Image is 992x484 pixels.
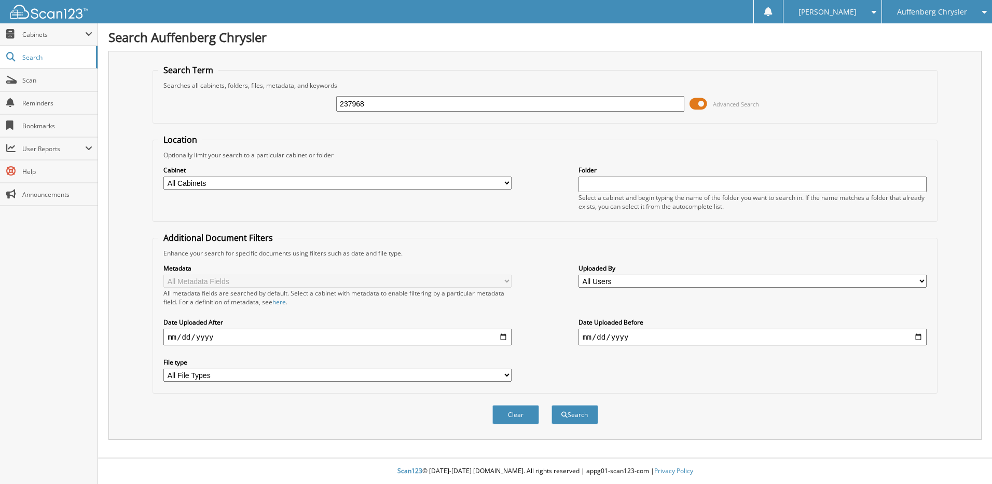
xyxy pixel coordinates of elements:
[22,190,92,199] span: Announcements
[163,329,512,345] input: start
[22,53,91,62] span: Search
[98,459,992,484] div: © [DATE]-[DATE] [DOMAIN_NAME]. All rights reserved | appg01-scan123-com |
[10,5,88,19] img: scan123-logo-white.svg
[578,329,927,345] input: end
[578,318,927,327] label: Date Uploaded Before
[897,9,967,15] span: Auffenberg Chrysler
[798,9,857,15] span: [PERSON_NAME]
[578,166,927,174] label: Folder
[158,232,278,244] legend: Additional Document Filters
[22,144,85,153] span: User Reports
[158,81,932,90] div: Searches all cabinets, folders, files, metadata, and keywords
[163,318,512,327] label: Date Uploaded After
[22,167,92,176] span: Help
[552,405,598,424] button: Search
[272,298,286,306] a: here
[158,151,932,159] div: Optionally limit your search to a particular cabinet or folder
[163,166,512,174] label: Cabinet
[578,193,927,211] div: Select a cabinet and begin typing the name of the folder you want to search in. If the name match...
[163,358,512,367] label: File type
[163,289,512,306] div: All metadata fields are searched by default. Select a cabinet with metadata to enable filtering b...
[492,405,539,424] button: Clear
[158,64,218,76] legend: Search Term
[22,99,92,107] span: Reminders
[22,76,92,85] span: Scan
[578,264,927,273] label: Uploaded By
[22,30,85,39] span: Cabinets
[654,466,693,475] a: Privacy Policy
[940,434,992,484] iframe: Chat Widget
[163,264,512,273] label: Metadata
[158,249,932,258] div: Enhance your search for specific documents using filters such as date and file type.
[108,29,982,46] h1: Search Auffenberg Chrysler
[713,100,759,108] span: Advanced Search
[397,466,422,475] span: Scan123
[22,122,92,130] span: Bookmarks
[158,134,202,145] legend: Location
